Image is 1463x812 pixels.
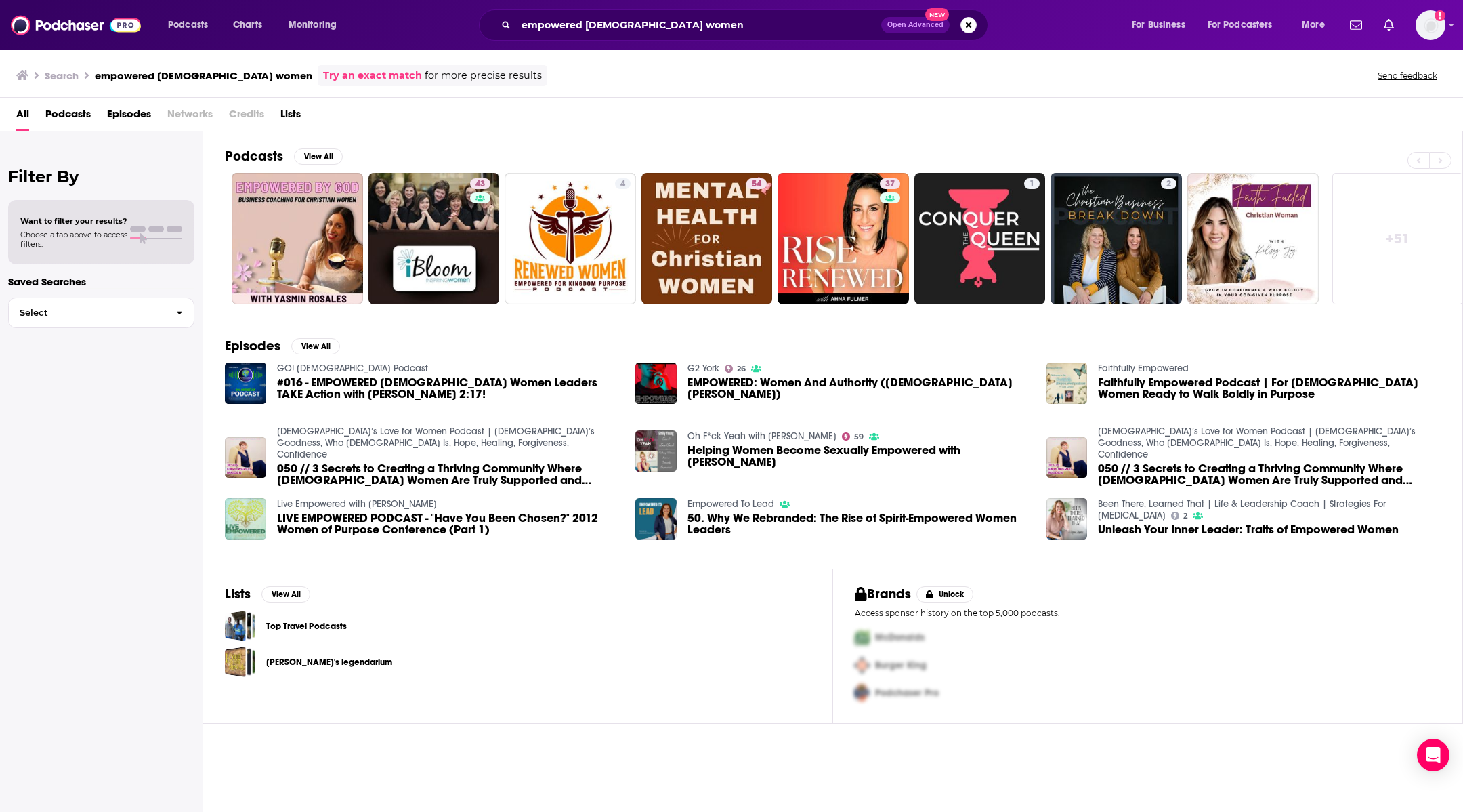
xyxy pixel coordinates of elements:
span: 2 [1166,178,1171,191]
a: All [16,103,29,131]
span: for more precise results [425,68,542,83]
a: 2 [1051,173,1182,304]
a: 43 [470,178,490,189]
a: EpisodesView All [225,338,340,354]
span: Select [9,308,165,317]
a: 50. Why We Rebranded: The Rise of Spirit-Empowered Women Leaders [687,512,1030,535]
a: 1 [914,173,1046,304]
img: 050 // 3 Secrets to Creating a Thriving Community Where Christian Women Are Truly Supported and E... [225,437,266,479]
a: 2 [1171,512,1187,520]
span: Burger King [875,659,927,671]
span: 050 // 3 Secrets to Creating a Thriving Community Where [DEMOGRAPHIC_DATA] Women Are Truly Suppor... [1098,463,1441,486]
span: #016 - EMPOWERED [DEMOGRAPHIC_DATA] Women Leaders TAKE Action with [PERSON_NAME] 2:17! [277,377,620,400]
span: Podcasts [168,16,208,35]
span: Episodes [107,103,151,131]
a: PodcastsView All [225,148,343,165]
a: Top Travel Podcasts [225,611,255,641]
span: 43 [475,178,485,191]
span: For Podcasters [1208,16,1273,35]
span: 4 [620,178,625,191]
a: Helping Women Become Sexually Empowered with Emily Young [687,445,1030,468]
a: 1 [1024,178,1040,189]
span: 54 [752,178,761,191]
a: 50. Why We Rebranded: The Rise of Spirit-Empowered Women Leaders [635,498,677,540]
h2: Lists [225,586,251,603]
p: Saved Searches [8,275,194,288]
a: Empowered To Lead [687,498,774,510]
button: open menu [158,14,226,36]
span: Charts [233,16,262,35]
span: Credits [229,103,264,131]
h3: Search [45,69,79,82]
a: ListsView All [225,586,310,603]
a: Top Travel Podcasts [266,619,347,634]
img: Helping Women Become Sexually Empowered with Emily Young [635,430,677,472]
a: 4 [505,173,636,304]
a: EMPOWERED: Women And Authority (Christian Selvaratnam) [635,363,677,404]
a: Tolkien's legendarium [225,647,255,677]
h2: Episodes [225,338,280,354]
a: [PERSON_NAME]'s legendarium [266,655,392,670]
a: LIVE EMPOWERED PODCAST - "Have You Been Chosen?" 2012 Women of Purpose Conference (Part 1) [225,498,266,540]
span: Logged in as ZoeJethani [1416,10,1445,40]
span: More [1302,16,1325,35]
button: open menu [1199,14,1292,36]
img: 050 // 3 Secrets to Creating a Thriving Community Where Christian Women Are Truly Supported and E... [1046,437,1088,479]
img: Podchaser - Follow, Share and Rate Podcasts [11,12,141,38]
button: Open AdvancedNew [881,17,950,33]
span: Monitoring [289,16,337,35]
a: Faithfully Empowered [1098,363,1189,374]
button: View All [261,586,310,603]
a: 59 [842,432,864,441]
a: Oh F*ck Yeah with Ruan Willow [687,430,836,442]
img: Faithfully Empowered Podcast | For Christian Women Ready to Walk Boldly in Purpose [1046,363,1088,404]
span: 37 [885,178,895,191]
a: Lists [280,103,301,131]
a: 37 [880,178,900,189]
a: #016 - EMPOWERED Christian Women Leaders TAKE Action with James 2:17! [225,363,266,404]
button: View All [291,338,340,354]
span: EMPOWERED: Women And Authority ([DEMOGRAPHIC_DATA][PERSON_NAME]) [687,377,1030,400]
a: Faithfully Empowered Podcast | For Christian Women Ready to Walk Boldly in Purpose [1098,377,1441,400]
a: GO! Christian Podcast [277,363,428,374]
button: Select [8,298,194,328]
span: Faithfully Empowered Podcast | For [DEMOGRAPHIC_DATA] Women Ready to Walk Boldly in Purpose [1098,377,1441,400]
a: God’s Love for Women Podcast | God’s Goodness, Who Jesus Is, Hope, Healing, Forgiveness, Confidence [1098,426,1416,460]
a: 2 [1161,178,1176,189]
h2: Filter By [8,167,194,186]
button: open menu [279,14,354,36]
button: open menu [1122,14,1202,36]
a: EMPOWERED: Women And Authority (Christian Selvaratnam) [687,377,1030,400]
span: 26 [737,366,746,372]
span: Networks [167,103,213,131]
span: New [925,8,950,21]
a: 4 [615,178,631,189]
h3: empowered [DEMOGRAPHIC_DATA] women [95,69,312,82]
a: 050 // 3 Secrets to Creating a Thriving Community Where Christian Women Are Truly Supported and E... [277,463,620,486]
img: User Profile [1416,10,1445,40]
a: Unleash Your Inner Leader: Traits of Empowered Women [1098,524,1399,535]
h2: Brands [855,586,911,603]
a: 37 [778,173,909,304]
button: Show profile menu [1416,10,1445,40]
input: Search podcasts, credits, & more... [516,14,881,36]
h2: Podcasts [225,148,283,165]
a: 26 [725,365,746,373]
a: Podcasts [45,103,91,131]
a: Charts [224,14,270,36]
a: 54 [641,173,773,304]
svg: Add a profile image [1435,10,1445,21]
a: #016 - EMPOWERED Christian Women Leaders TAKE Action with James 2:17! [277,377,620,400]
a: LIVE EMPOWERED PODCAST - "Have You Been Chosen?" 2012 Women of Purpose Conference (Part 1) [277,512,620,535]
